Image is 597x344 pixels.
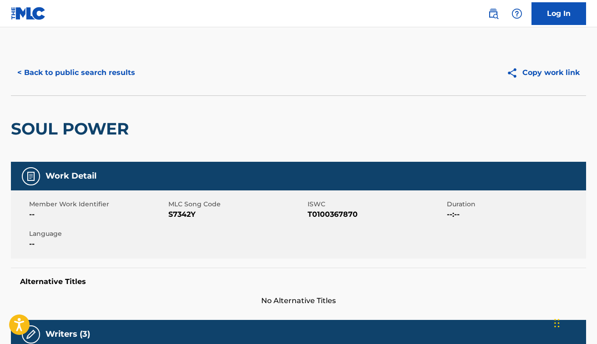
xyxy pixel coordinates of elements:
img: Work Detail [25,171,36,182]
iframe: Chat Widget [551,300,597,344]
button: Copy work link [500,61,586,84]
span: -- [29,209,166,220]
span: T0100367870 [308,209,445,220]
span: No Alternative Titles [11,295,586,306]
span: Duration [447,199,584,209]
h2: SOUL POWER [11,119,133,139]
a: Public Search [484,5,502,23]
span: --:-- [447,209,584,220]
img: search [488,8,499,19]
img: MLC Logo [11,7,46,20]
div: Help [508,5,526,23]
span: ISWC [308,199,445,209]
button: < Back to public search results [11,61,142,84]
span: S7342Y [168,209,305,220]
h5: Work Detail [46,171,96,181]
span: Member Work Identifier [29,199,166,209]
img: Copy work link [506,67,522,79]
h5: Alternative Titles [20,277,577,286]
span: MLC Song Code [168,199,305,209]
span: Language [29,229,166,239]
img: Writers [25,329,36,340]
a: Log In [531,2,586,25]
h5: Writers (3) [46,329,90,339]
img: help [511,8,522,19]
span: -- [29,239,166,249]
div: Drag [554,309,560,337]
